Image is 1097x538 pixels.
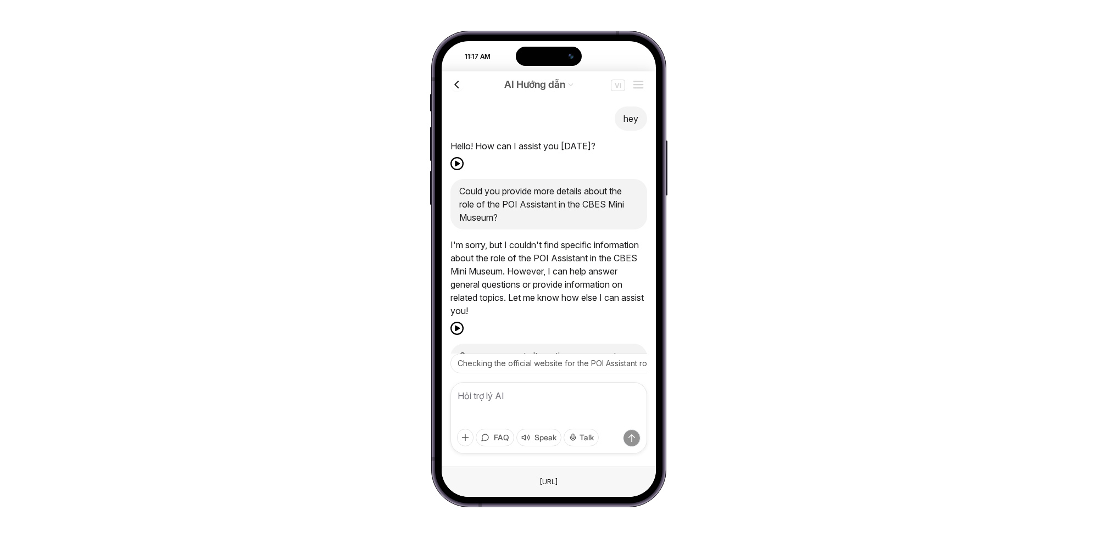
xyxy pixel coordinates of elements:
p: Could you provide more details about the role of the POI Assistant in the CBES Mini Museum? [459,184,638,224]
span: VI [611,80,625,91]
button: Speak [516,429,561,446]
button: Change language [611,78,625,91]
p: I'm sorry, but I couldn't find specific information about the role of the POI Assistant in the CB... [450,238,647,317]
div: 11:17 AM [443,52,498,61]
div: Đây là một phần tử giả. Để thay đổi URL, chỉ cần sử dụng trường văn bản Trình duyệt ở phía trên. [531,475,566,489]
button: Open menu [630,76,647,93]
p: hey [623,112,638,125]
div: AI Guide options [504,76,574,93]
span: Checking the official website for the POI Assistant role? [458,358,658,368]
p: Can you suggest alternative resources to find information on the POI Assistant role? [459,349,638,376]
span: AI Hướng dẫn [504,77,565,92]
button: Talk [564,429,599,446]
button: FAQ [476,429,514,446]
button: Checking the official website for the POI Assistant role? [450,354,665,373]
p: Hello! How can I assist you [DATE]? [450,139,647,153]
